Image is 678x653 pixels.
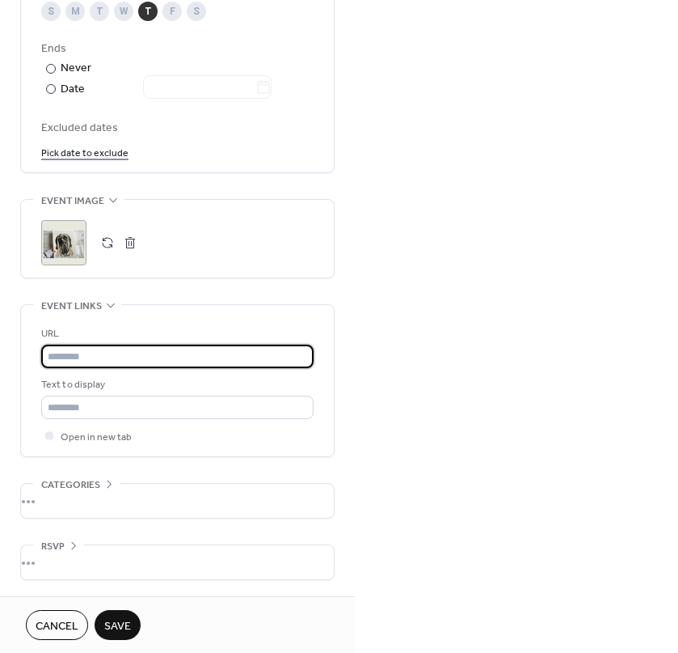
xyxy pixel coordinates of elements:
div: Never [61,60,92,77]
span: RSVP [41,538,65,555]
div: Date [61,80,272,99]
div: M [65,2,85,21]
div: W [114,2,133,21]
div: URL [41,325,310,342]
div: Ends [41,40,310,57]
div: Text to display [41,376,310,393]
div: T [138,2,158,21]
div: ••• [21,484,334,518]
span: Excluded dates [41,120,314,137]
div: ••• [21,545,334,579]
div: ; [41,220,86,265]
span: Categories [41,477,100,494]
div: T [90,2,109,21]
span: Cancel [36,618,78,635]
span: Event image [41,193,104,210]
div: S [187,2,206,21]
button: Save [95,610,141,640]
span: Save [104,618,131,635]
div: S [41,2,61,21]
span: Pick date to exclude [41,145,128,162]
span: Open in new tab [61,429,132,446]
div: F [162,2,182,21]
span: Event links [41,298,102,315]
button: Cancel [26,610,88,640]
